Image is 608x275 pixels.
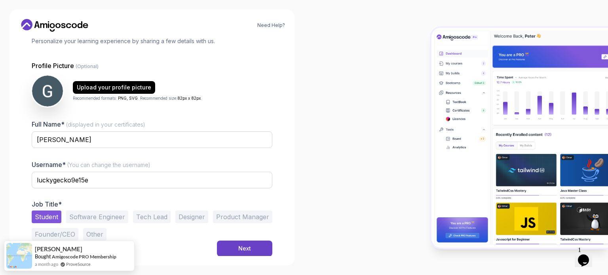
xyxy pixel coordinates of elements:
span: [PERSON_NAME] [35,246,82,252]
button: Tech Lead [133,211,171,223]
button: Founder/CEO [32,228,78,241]
div: Upload your profile picture [77,83,151,91]
a: Home link [19,19,90,32]
a: ProveSource [66,261,91,267]
button: Next [217,241,272,256]
button: Software Engineer [66,211,128,223]
img: Amigoscode Dashboard [431,28,608,248]
span: (displayed in your certificates) [66,121,145,128]
input: Enter your Full Name [32,131,272,148]
button: Designer [175,211,208,223]
button: Other [83,228,106,241]
iframe: chat widget [575,243,600,267]
label: Full Name* [32,120,145,128]
img: user profile image [32,76,63,106]
p: Job Title* [32,200,272,208]
span: a month ago [35,261,58,267]
a: Need Help? [257,22,285,28]
span: Bought [35,253,51,260]
span: (Optional) [76,63,99,69]
button: Upload your profile picture [73,81,155,94]
p: Recommended formats: . Recommended size: . [73,95,202,101]
a: Amigoscode PRO Membership [52,254,116,260]
img: provesource social proof notification image [6,243,32,269]
span: 82px x 82px [177,96,201,101]
button: Student [32,211,61,223]
span: (You can change the username) [67,161,150,168]
label: Username* [32,161,150,169]
p: Personalize your learning experience by sharing a few details with us. [32,37,272,45]
button: Product Manager [213,211,272,223]
p: Profile Picture [32,61,272,70]
input: Enter your Username [32,172,272,188]
div: Next [238,245,251,252]
span: PNG, SVG [118,96,138,101]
